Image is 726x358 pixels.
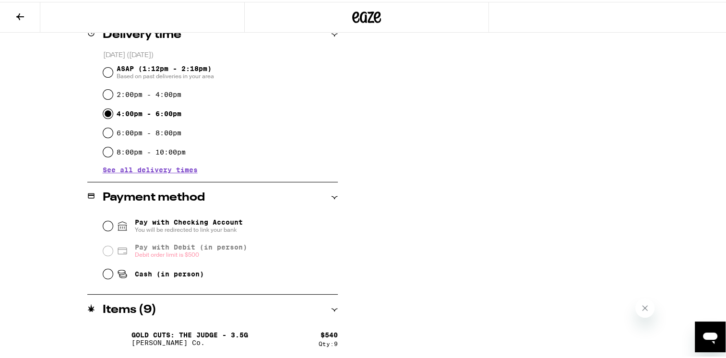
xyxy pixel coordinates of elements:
[635,297,655,316] iframe: Close message
[135,268,204,276] span: Cash (in person)
[135,241,247,249] span: Pay with Debit (in person)
[117,71,214,78] span: Based on past deliveries in your area
[131,329,248,337] p: Gold Cuts: The Judge - 3.5g
[695,320,726,350] iframe: Button to launch messaging window
[103,302,156,314] h2: Items ( 9 )
[117,63,214,78] span: ASAP (1:12pm - 2:18pm)
[103,323,130,350] img: Gold Cuts: The Judge - 3.5g
[321,329,338,337] div: $ 540
[6,7,69,14] span: Hi. Need any help?
[103,190,205,202] h2: Payment method
[117,108,181,116] label: 4:00pm - 6:00pm
[117,127,181,135] label: 6:00pm - 8:00pm
[319,339,338,345] div: Qty: 9
[103,49,338,58] p: [DATE] ([DATE])
[135,249,247,257] span: Debit order limit is $500
[135,224,243,232] span: You will be redirected to link your bank
[117,146,186,154] label: 8:00pm - 10:00pm
[131,337,248,345] p: [PERSON_NAME] Co.
[135,216,243,232] span: Pay with Checking Account
[117,89,181,96] label: 2:00pm - 4:00pm
[103,165,198,171] button: See all delivery times
[103,27,181,39] h2: Delivery time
